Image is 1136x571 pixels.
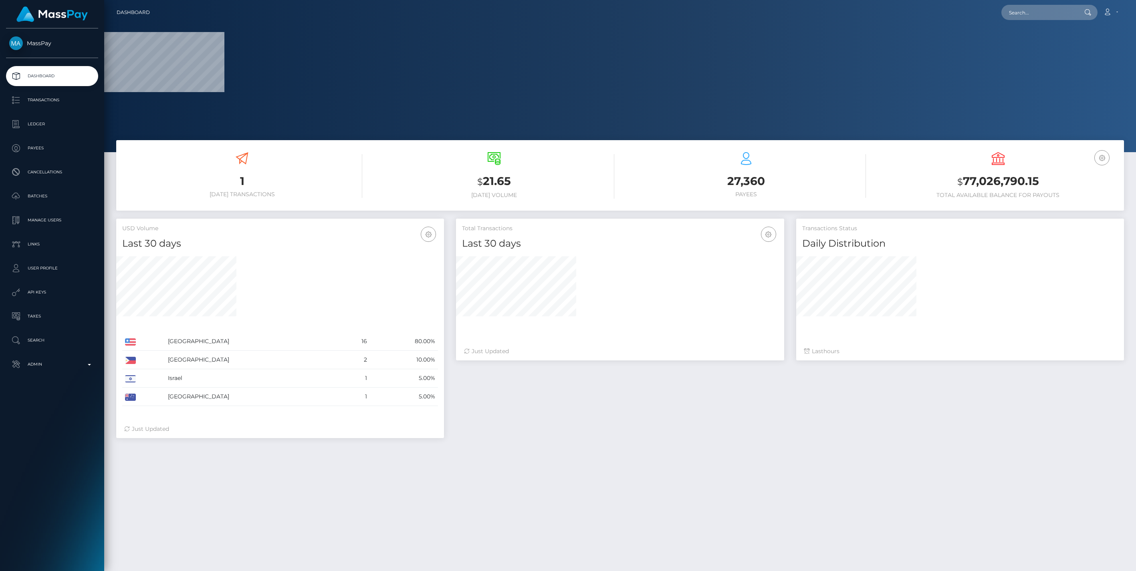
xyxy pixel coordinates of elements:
p: Dashboard [9,70,95,82]
td: [GEOGRAPHIC_DATA] [165,332,340,351]
p: Payees [9,142,95,154]
p: Admin [9,358,95,370]
a: Search [6,330,98,350]
p: API Keys [9,286,95,298]
a: Links [6,234,98,254]
p: Search [9,334,95,346]
h3: 21.65 [374,173,614,190]
img: AU.png [125,394,136,401]
td: 5.00% [370,388,438,406]
p: User Profile [9,262,95,274]
h6: Total Available Balance for Payouts [878,192,1118,199]
td: 1 [341,369,370,388]
span: MassPay [6,40,98,47]
h3: 1 [122,173,362,189]
td: 5.00% [370,369,438,388]
h6: [DATE] Transactions [122,191,362,198]
a: Dashboard [6,66,98,86]
a: API Keys [6,282,98,302]
p: Taxes [9,310,95,322]
h6: [DATE] Volume [374,192,614,199]
td: [GEOGRAPHIC_DATA] [165,351,340,369]
td: Israel [165,369,340,388]
a: Admin [6,354,98,374]
p: Cancellations [9,166,95,178]
p: Batches [9,190,95,202]
h3: 27,360 [626,173,866,189]
h5: USD Volume [122,225,438,233]
img: MassPay [9,36,23,50]
td: 1 [341,388,370,406]
div: Last hours [804,347,1116,356]
td: [GEOGRAPHIC_DATA] [165,388,340,406]
img: IL.png [125,375,136,382]
img: US.png [125,338,136,346]
h5: Transactions Status [802,225,1118,233]
a: Manage Users [6,210,98,230]
h4: Last 30 days [462,237,778,251]
p: Transactions [9,94,95,106]
a: Payees [6,138,98,158]
a: Transactions [6,90,98,110]
img: MassPay Logo [16,6,88,22]
div: Just Updated [464,347,776,356]
input: Search... [1001,5,1077,20]
a: Taxes [6,306,98,326]
a: Ledger [6,114,98,134]
small: $ [477,176,483,187]
a: User Profile [6,258,98,278]
td: 80.00% [370,332,438,351]
a: Dashboard [117,4,150,21]
p: Manage Users [9,214,95,226]
h4: Last 30 days [122,237,438,251]
p: Ledger [9,118,95,130]
h4: Daily Distribution [802,237,1118,251]
td: 2 [341,351,370,369]
td: 16 [341,332,370,351]
small: $ [957,176,963,187]
td: 10.00% [370,351,438,369]
h6: Payees [626,191,866,198]
p: Links [9,238,95,250]
a: Cancellations [6,162,98,182]
a: Batches [6,186,98,206]
img: PH.png [125,357,136,364]
div: Just Updated [124,425,436,433]
h5: Total Transactions [462,225,778,233]
h3: 77,026,790.15 [878,173,1118,190]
